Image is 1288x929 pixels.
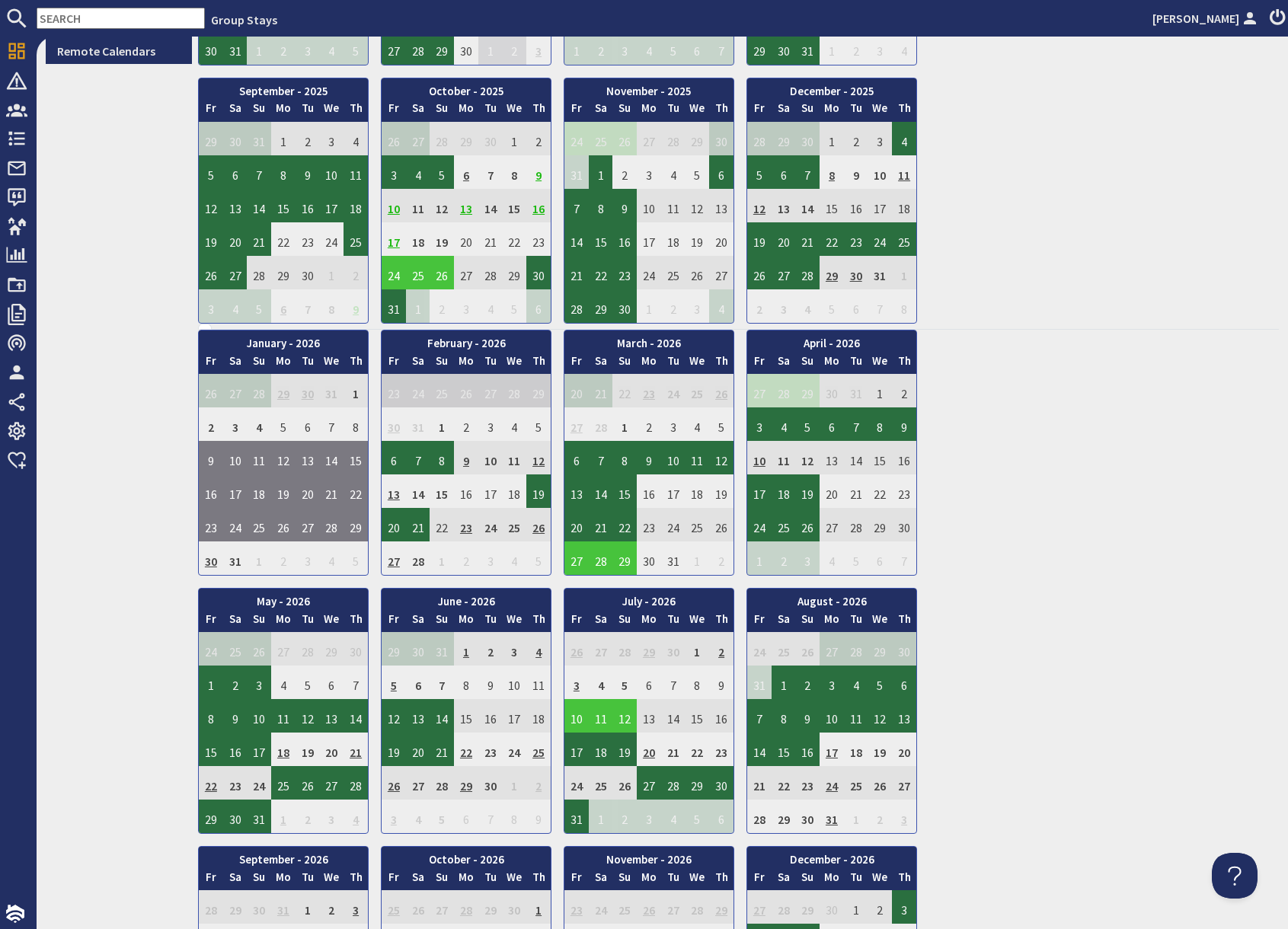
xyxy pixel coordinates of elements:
[406,100,430,122] th: Sa
[344,289,368,323] td: 9
[199,189,223,222] td: 12
[271,31,296,65] td: 2
[820,122,844,155] td: 1
[406,155,430,189] td: 4
[503,289,527,323] td: 5
[526,222,551,256] td: 23
[503,374,527,407] td: 28
[661,31,686,65] td: 5
[589,353,613,375] th: Sa
[478,100,503,122] th: Tu
[382,122,406,155] td: 26
[868,155,893,189] td: 10
[344,353,368,375] th: Th
[320,31,344,65] td: 4
[296,374,320,407] td: 30
[271,353,296,375] th: Mo
[564,122,589,155] td: 24
[320,407,344,441] td: 7
[382,289,406,323] td: 31
[637,31,661,65] td: 4
[320,289,344,323] td: 8
[199,374,223,407] td: 26
[612,222,637,256] td: 16
[820,256,844,289] td: 29
[503,189,527,222] td: 15
[320,189,344,222] td: 17
[709,374,733,407] td: 26
[454,155,478,189] td: 6
[247,100,271,122] th: Su
[344,100,368,122] th: Th
[844,353,868,375] th: Tu
[795,256,820,289] td: 28
[454,353,478,375] th: Mo
[709,289,733,323] td: 4
[430,100,454,122] th: Su
[709,122,733,155] td: 30
[892,155,916,189] td: 11
[526,353,551,375] th: Th
[247,353,271,375] th: Su
[820,289,844,323] td: 5
[526,122,551,155] td: 2
[199,155,223,189] td: 5
[223,256,248,289] td: 27
[320,353,344,375] th: We
[868,222,893,256] td: 24
[795,353,820,375] th: Su
[564,31,589,65] td: 1
[320,256,344,289] td: 1
[223,353,248,375] th: Sa
[747,374,772,407] td: 27
[772,122,796,155] td: 29
[296,100,320,122] th: Tu
[223,222,248,256] td: 20
[199,78,368,101] th: September - 2025
[661,289,686,323] td: 2
[503,155,527,189] td: 8
[795,189,820,222] td: 14
[199,289,223,323] td: 3
[747,353,772,375] th: Fr
[247,222,271,256] td: 21
[589,189,613,222] td: 8
[296,189,320,222] td: 16
[612,122,637,155] td: 26
[223,374,248,407] td: 27
[1212,853,1258,899] iframe: Toggle Customer Support
[612,374,637,407] td: 22
[844,256,868,289] td: 30
[430,256,454,289] td: 26
[820,189,844,222] td: 15
[868,100,893,122] th: We
[199,256,223,289] td: 26
[296,353,320,375] th: Tu
[612,289,637,323] td: 30
[454,189,478,222] td: 13
[271,100,296,122] th: Mo
[709,155,733,189] td: 6
[844,122,868,155] td: 2
[503,353,527,375] th: We
[271,189,296,222] td: 15
[430,122,454,155] td: 28
[844,155,868,189] td: 9
[589,122,613,155] td: 25
[772,222,796,256] td: 20
[296,222,320,256] td: 23
[709,100,733,122] th: Th
[271,289,296,323] td: 6
[199,407,223,441] td: 2
[406,122,430,155] td: 27
[892,289,916,323] td: 8
[344,222,368,256] td: 25
[709,222,733,256] td: 20
[747,222,772,256] td: 19
[247,155,271,189] td: 7
[709,353,733,375] th: Th
[478,256,503,289] td: 28
[247,374,271,407] td: 28
[320,374,344,407] td: 31
[661,100,686,122] th: Tu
